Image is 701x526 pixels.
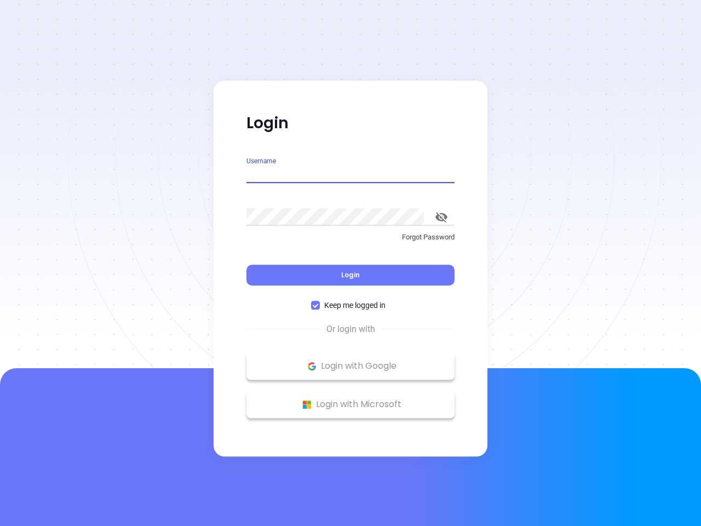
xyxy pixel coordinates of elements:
[252,358,449,374] p: Login with Google
[341,270,360,279] span: Login
[246,232,455,251] a: Forgot Password
[246,391,455,418] button: Microsoft Logo Login with Microsoft
[246,352,455,380] button: Google Logo Login with Google
[428,204,455,230] button: toggle password visibility
[246,158,276,164] label: Username
[252,396,449,413] p: Login with Microsoft
[321,323,381,336] span: Or login with
[246,113,455,133] p: Login
[300,398,314,411] img: Microsoft Logo
[305,359,319,373] img: Google Logo
[320,299,390,311] span: Keep me logged in
[246,232,455,243] p: Forgot Password
[246,265,455,285] button: Login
